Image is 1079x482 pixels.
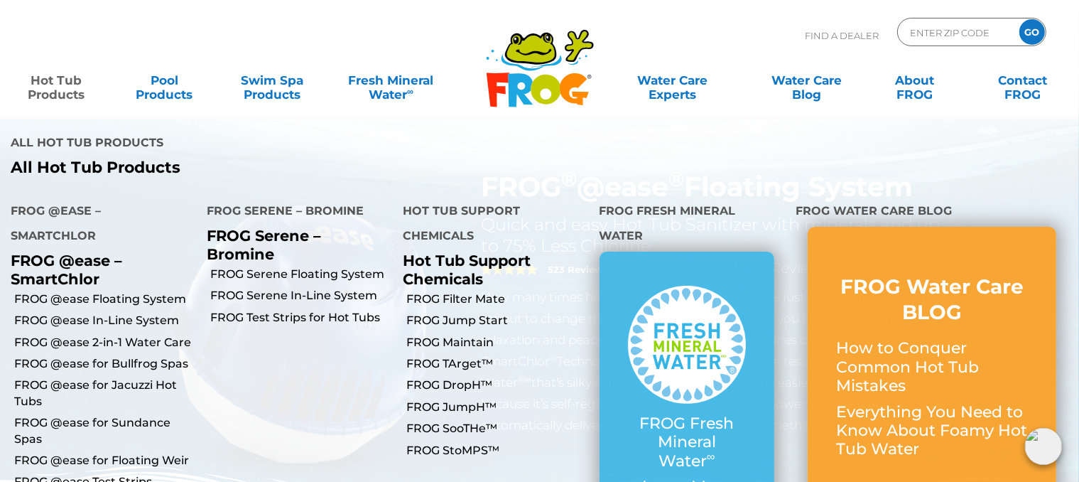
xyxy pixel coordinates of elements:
a: FROG @ease for Sundance Spas [14,415,196,447]
a: PoolProducts [122,66,206,95]
a: FROG StoMPS™ [406,443,588,459]
a: FROG @ease Floating System [14,291,196,307]
a: AboutFROG [873,66,957,95]
a: FROG Test Strips for Hot Tubs [210,310,392,326]
a: FROG TArget™ [406,356,588,372]
h3: FROG Water Care BLOG [836,274,1028,326]
p: Everything You Need to Know About Foamy Hot Tub Water [836,403,1028,459]
a: Swim SpaProducts [230,66,314,95]
a: Water CareBlog [764,66,848,95]
a: FROG Serene Floating System [210,267,392,282]
img: openIcon [1025,428,1062,465]
a: FROG SooTHe™ [406,421,588,437]
a: FROG @ease for Floating Weir [14,453,196,468]
h4: FROG @ease – SmartChlor [11,198,185,252]
p: FROG Serene – Bromine [207,227,381,262]
p: FROG Fresh Mineral Water [628,414,746,471]
a: Fresh MineralWater∞ [338,66,443,95]
h4: All Hot Tub Products [11,130,529,159]
a: FROG @ease for Bullfrog Spas [14,356,196,372]
sup: ∞ [407,86,413,97]
h4: Hot Tub Support Chemicals [403,198,578,252]
p: How to Conquer Common Hot Tub Mistakes [836,339,1028,395]
a: Water CareExperts [604,66,740,95]
h4: FROG Fresh Mineral Water [600,198,774,252]
a: FROG @ease In-Line System [14,313,196,328]
a: FROG DropH™ [406,377,588,393]
input: Zip Code Form [909,22,1004,43]
a: FROG JumpH™ [406,400,588,415]
p: FROG @ease – SmartChlor [11,252,185,287]
a: FROG Maintain [406,335,588,350]
sup: ∞ [707,449,715,464]
h4: FROG Water Care Blog [796,198,1068,227]
a: FROG Filter Mate [406,291,588,307]
h4: FROG Serene – Bromine [207,198,381,227]
a: ContactFROG [981,66,1065,95]
a: FROG Water Care BLOG How to Conquer Common Hot Tub Mistakes Everything You Need to Know About Foa... [836,274,1028,466]
a: FROG @ease 2-in-1 Water Care [14,335,196,350]
a: All Hot Tub Products [11,159,529,177]
a: FROG @ease for Jacuzzi Hot Tubs [14,377,196,409]
a: FROG Serene In-Line System [210,288,392,304]
a: Hot TubProducts [14,66,98,95]
input: GO [1019,19,1045,45]
a: Hot Tub Support Chemicals [403,252,531,287]
p: Find A Dealer [805,18,879,53]
a: FROG Jump Start [406,313,588,328]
